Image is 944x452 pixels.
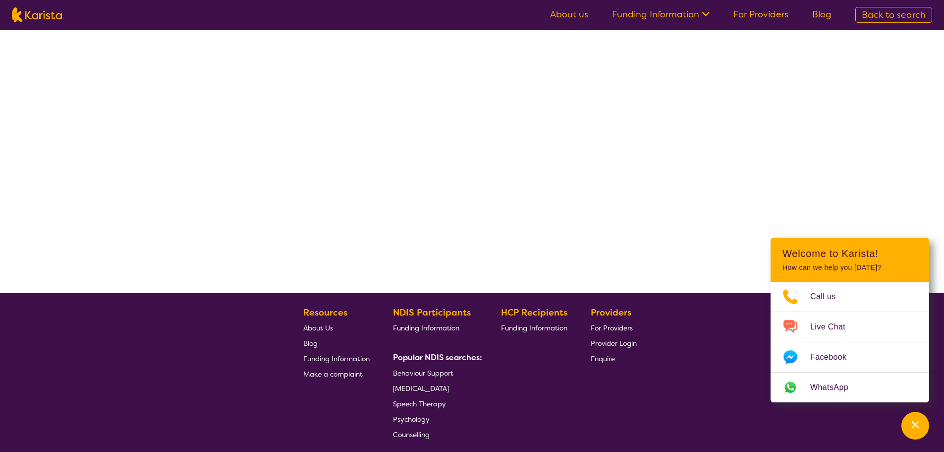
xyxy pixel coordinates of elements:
h2: Welcome to Karista! [782,248,917,259]
span: Funding Information [501,323,567,332]
span: Make a complaint [303,370,363,379]
a: About us [550,8,588,20]
a: [MEDICAL_DATA] [393,381,478,396]
p: How can we help you [DATE]? [782,263,917,272]
a: About Us [303,320,370,335]
span: [MEDICAL_DATA] [393,384,449,393]
a: For Providers [733,8,788,20]
span: Speech Therapy [393,399,446,408]
span: Counselling [393,430,430,439]
div: Channel Menu [771,238,929,402]
span: Live Chat [810,320,857,334]
a: Counselling [393,427,478,442]
b: Providers [591,307,631,319]
b: Resources [303,307,347,319]
a: Blog [303,335,370,351]
a: Funding Information [612,8,710,20]
a: Web link opens in a new tab. [771,373,929,402]
a: Back to search [855,7,932,23]
ul: Choose channel [771,282,929,402]
span: Provider Login [591,339,637,348]
b: HCP Recipients [501,307,567,319]
span: For Providers [591,323,633,332]
a: Funding Information [393,320,478,335]
a: For Providers [591,320,637,335]
button: Channel Menu [901,412,929,440]
span: About Us [303,323,333,332]
span: Enquire [591,354,615,363]
b: NDIS Participants [393,307,471,319]
a: Funding Information [501,320,567,335]
a: Enquire [591,351,637,366]
span: Blog [303,339,318,348]
span: Facebook [810,350,858,365]
a: Behaviour Support [393,365,478,381]
a: Funding Information [303,351,370,366]
span: Call us [810,289,848,304]
a: Psychology [393,411,478,427]
span: WhatsApp [810,380,860,395]
span: Funding Information [393,323,459,332]
span: Funding Information [303,354,370,363]
a: Provider Login [591,335,637,351]
a: Make a complaint [303,366,370,382]
img: Karista logo [12,7,62,22]
a: Speech Therapy [393,396,478,411]
a: Blog [812,8,832,20]
b: Popular NDIS searches: [393,352,482,363]
span: Behaviour Support [393,369,453,378]
span: Back to search [862,9,926,21]
span: Psychology [393,415,430,424]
